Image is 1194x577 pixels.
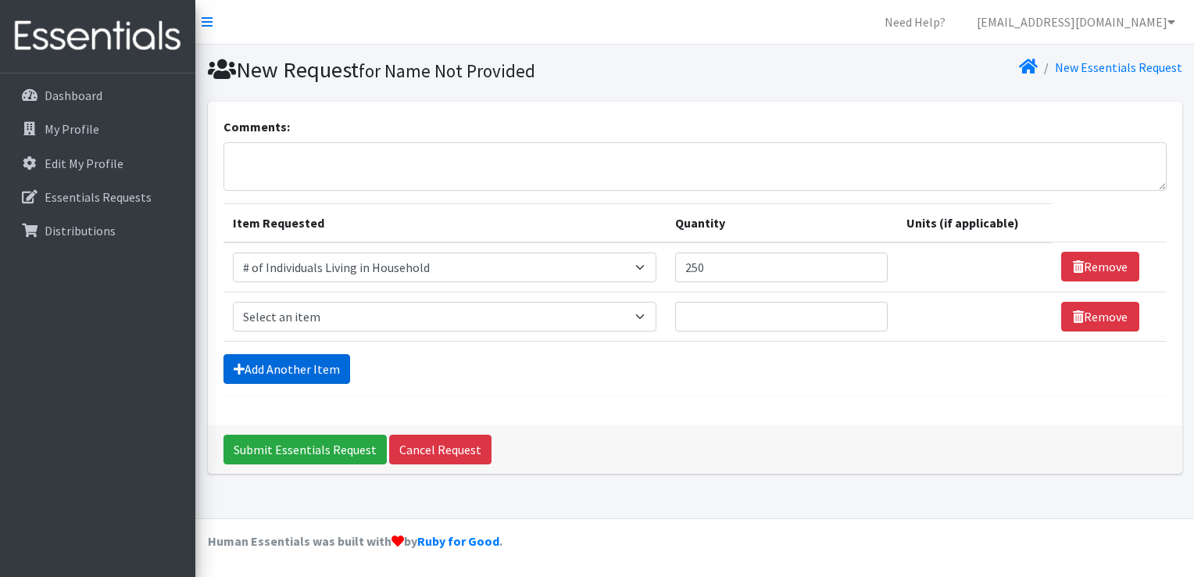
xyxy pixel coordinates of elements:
input: Submit Essentials Request [223,435,387,464]
label: Comments: [223,117,290,136]
p: Distributions [45,223,116,238]
img: HumanEssentials [6,10,189,63]
a: [EMAIL_ADDRESS][DOMAIN_NAME] [964,6,1188,38]
a: Dashboard [6,80,189,111]
a: New Essentials Request [1055,59,1182,75]
p: My Profile [45,121,99,137]
h1: New Request [208,56,689,84]
small: for Name Not Provided [359,59,535,82]
a: Essentials Requests [6,181,189,213]
a: My Profile [6,113,189,145]
strong: Human Essentials was built with by . [208,533,502,549]
a: Edit My Profile [6,148,189,179]
a: Cancel Request [389,435,492,464]
a: Remove [1061,252,1139,281]
a: Ruby for Good [417,533,499,549]
a: Need Help? [872,6,958,38]
th: Quantity [666,203,897,242]
a: Remove [1061,302,1139,332]
th: Units (if applicable) [897,203,1052,242]
p: Essentials Requests [45,189,152,205]
th: Item Requested [223,203,666,242]
a: Distributions [6,215,189,246]
a: Add Another Item [223,354,350,384]
p: Edit My Profile [45,156,123,171]
p: Dashboard [45,88,102,103]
